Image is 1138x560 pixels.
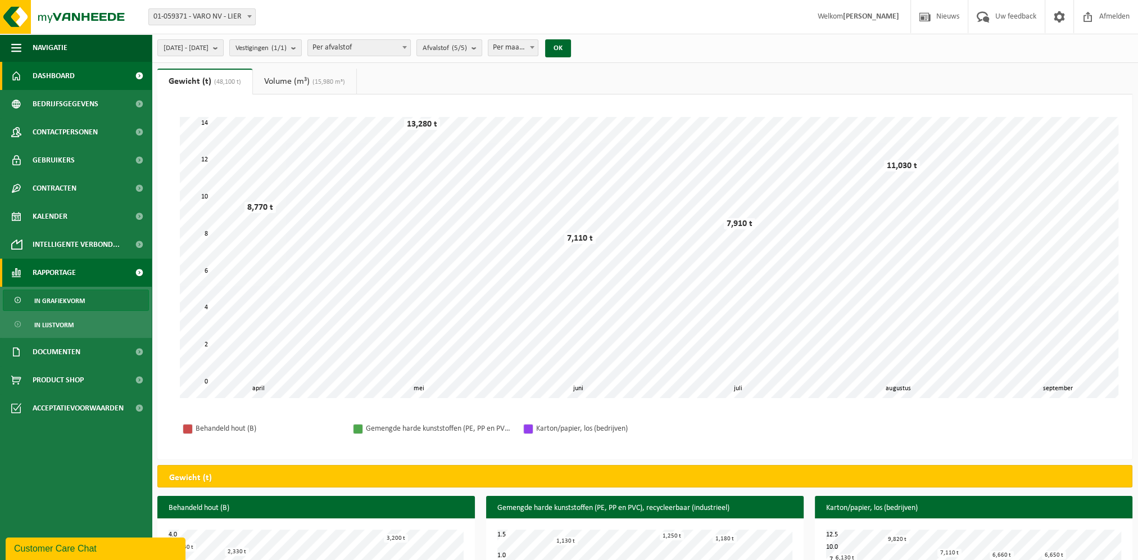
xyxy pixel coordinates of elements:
[545,39,571,57] button: OK
[404,119,440,130] div: 13,280 t
[1042,551,1066,559] div: 6,650 t
[366,422,512,436] div: Gemengde harde kunststoffen (PE, PP en PVC), recycleerbaar (industrieel)
[33,259,76,287] span: Rapportage
[724,218,755,229] div: 7,910 t
[307,39,411,56] span: Per afvalstof
[486,496,804,521] h3: Gemengde harde kunststoffen (PE, PP en PVC), recycleerbaar (industrieel)
[157,496,475,521] h3: Behandeld hout (B)
[271,44,287,52] count: (1/1)
[310,79,345,85] span: (15,980 m³)
[33,366,84,394] span: Product Shop
[158,466,223,490] h2: Gewicht (t)
[149,9,255,25] span: 01-059371 - VARO NV - LIER
[225,548,249,556] div: 2,330 t
[33,118,98,146] span: Contactpersonen
[990,551,1014,559] div: 6,660 t
[554,537,578,545] div: 1,130 t
[157,69,252,94] a: Gewicht (t)
[713,535,737,543] div: 1,180 t
[33,174,76,202] span: Contracten
[164,40,208,57] span: [DATE] - [DATE]
[33,202,67,231] span: Kalender
[33,231,120,259] span: Intelligente verbond...
[33,338,80,366] span: Documenten
[423,40,467,57] span: Afvalstof
[885,535,909,544] div: 9,820 t
[33,90,98,118] span: Bedrijfsgegevens
[34,290,85,311] span: In grafiekvorm
[229,39,302,56] button: Vestigingen(1/1)
[564,233,596,244] div: 7,110 t
[157,39,224,56] button: [DATE] - [DATE]
[148,8,256,25] span: 01-059371 - VARO NV - LIER
[3,314,149,335] a: In lijstvorm
[6,535,188,560] iframe: chat widget
[34,314,74,336] span: In lijstvorm
[488,39,539,56] span: Per maand
[196,422,342,436] div: Behandeld hout (B)
[660,532,684,540] div: 1,250 t
[843,12,899,21] strong: [PERSON_NAME]
[33,62,75,90] span: Dashboard
[488,40,538,56] span: Per maand
[937,549,962,557] div: 7,110 t
[253,69,356,94] a: Volume (m³)
[33,394,124,422] span: Acceptatievoorwaarden
[536,422,682,436] div: Karton/papier, los (bedrijven)
[33,34,67,62] span: Navigatie
[244,202,276,213] div: 8,770 t
[384,534,408,543] div: 3,200 t
[308,40,410,56] span: Per afvalstof
[211,79,241,85] span: (48,100 t)
[815,496,1132,521] h3: Karton/papier, los (bedrijven)
[235,40,287,57] span: Vestigingen
[452,44,467,52] count: (5/5)
[416,39,482,56] button: Afvalstof(5/5)
[884,160,920,171] div: 11,030 t
[33,146,75,174] span: Gebruikers
[3,290,149,311] a: In grafiekvorm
